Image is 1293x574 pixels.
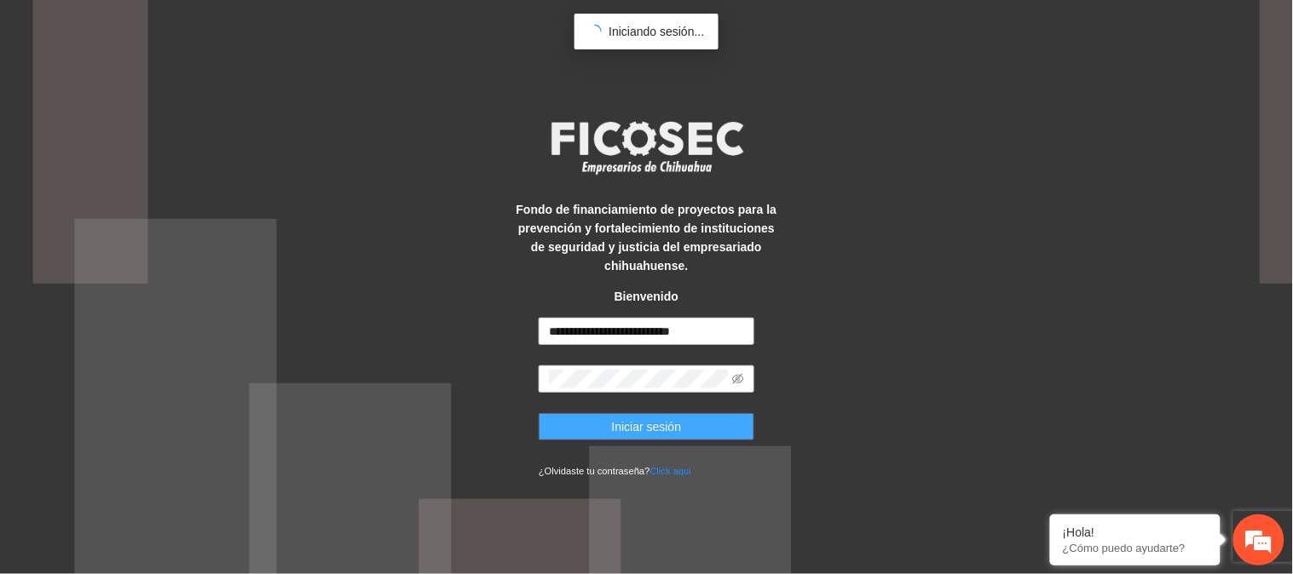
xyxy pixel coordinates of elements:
[732,373,744,385] span: eye-invisible
[517,203,777,273] strong: Fondo de financiamiento de proyectos para la prevención y fortalecimiento de instituciones de seg...
[280,9,320,49] div: Minimizar ventana de chat en vivo
[609,25,704,38] span: Iniciando sesión...
[650,466,692,476] a: Click aqui
[539,413,754,440] button: Iniciar sesión
[586,22,605,42] span: loading
[540,116,753,179] img: logo
[612,417,682,436] span: Iniciar sesión
[89,87,286,109] div: Chatee con nosotros ahora
[1063,542,1208,554] p: ¿Cómo puedo ayudarte?
[99,189,235,361] span: Estamos en línea.
[9,388,325,448] textarea: Escriba su mensaje y pulse “Intro”
[615,290,678,303] strong: Bienvenido
[539,466,691,476] small: ¿Olvidaste tu contraseña?
[1063,525,1208,539] div: ¡Hola!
